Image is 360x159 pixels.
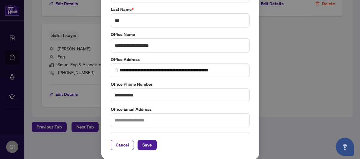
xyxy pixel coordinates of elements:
label: Last Name [111,6,250,13]
button: Cancel [111,140,134,150]
img: search_icon [115,68,118,72]
button: Open asap [336,138,354,156]
span: Save [142,140,152,150]
button: Save [138,140,157,150]
label: Office Address [111,56,250,63]
label: Office Phone Number [111,81,250,88]
label: Office Email Address [111,106,250,113]
label: Office Name [111,31,250,38]
span: Cancel [116,140,129,150]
